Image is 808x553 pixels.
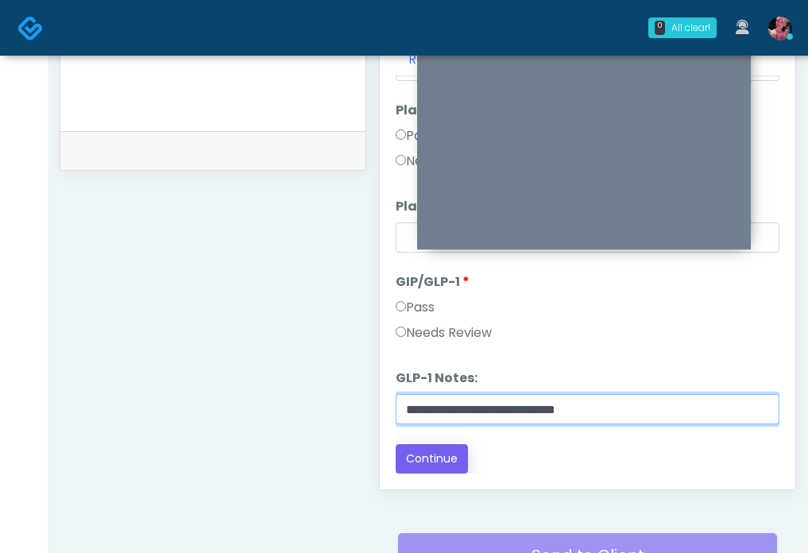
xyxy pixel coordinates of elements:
[396,273,470,292] label: GIP/GLP-1
[396,43,490,76] a: Responses
[396,126,435,145] label: Pass
[639,11,726,44] a: 0 All clear!
[396,327,406,337] input: Needs Review
[13,6,60,54] button: Open LiveChat chat widget
[768,17,792,41] img: Lindsey Morgan
[396,130,406,140] input: Pass
[396,301,406,311] input: Pass
[396,323,492,342] label: Needs Review
[671,21,710,35] div: All clear!
[17,15,44,41] img: Docovia
[396,197,671,216] label: Platelet Derived [MEDICAL_DATA] Notes:
[396,369,477,388] label: GLP-1 Notes:
[655,21,665,35] div: 0
[396,298,435,317] label: Pass
[396,152,492,171] label: Needs Review
[396,101,635,120] label: Platelet Derived [MEDICAL_DATA]
[396,444,468,474] button: Continue
[396,155,406,165] input: Needs Review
